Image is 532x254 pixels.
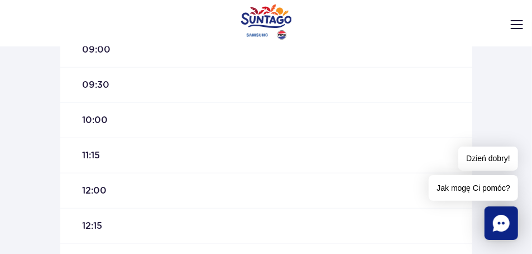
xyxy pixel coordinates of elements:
span: 11:15 [83,149,100,162]
span: Jak mogę Ci pomóc? [429,175,518,201]
span: Dzień dobry! [458,147,518,171]
span: 12:00 [83,185,107,197]
span: 10:00 [83,114,108,126]
span: 09:30 [83,79,110,91]
img: Open menu [511,20,523,29]
a: Park of Poland [241,4,291,40]
span: 12:15 [83,220,103,232]
div: Chat [485,206,518,240]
